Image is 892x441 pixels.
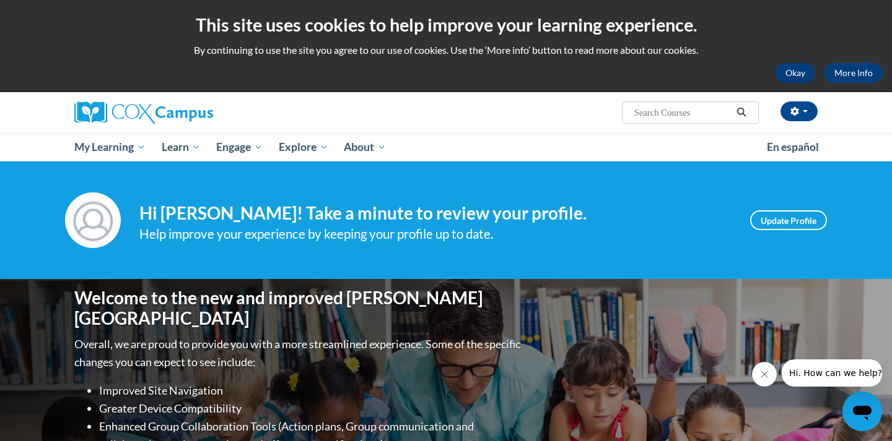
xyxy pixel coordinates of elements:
iframe: Message from company [782,359,882,387]
a: Explore [271,133,336,161]
span: My Learning [74,140,146,155]
li: Greater Device Compatibility [99,400,523,417]
h1: Welcome to the new and improved [PERSON_NAME][GEOGRAPHIC_DATA] [74,288,523,329]
div: Help improve your experience by keeping your profile up to date. [139,224,732,244]
button: Search [732,105,751,120]
span: Engage [216,140,263,155]
button: Okay [776,63,815,83]
a: My Learning [66,133,154,161]
h2: This site uses cookies to help improve your learning experience. [9,12,883,37]
span: About [344,140,386,155]
h4: Hi [PERSON_NAME]! Take a minute to review your profile. [139,203,732,224]
a: Engage [208,133,271,161]
span: En español [767,140,819,153]
a: More Info [824,63,883,83]
input: Search Courses [633,105,732,120]
img: Cox Campus [74,101,213,124]
p: By continuing to use the site you agree to our use of cookies. Use the ‘More info’ button to read... [9,43,883,57]
li: Improved Site Navigation [99,382,523,400]
button: Account Settings [780,101,818,121]
img: Profile Image [65,192,121,248]
iframe: Close message [752,362,777,387]
a: Learn [154,133,209,161]
a: Update Profile [750,210,827,230]
a: En español [759,134,827,160]
iframe: Button to launch messaging window [842,392,882,431]
span: Learn [162,140,201,155]
span: Explore [279,140,328,155]
p: Overall, we are proud to provide you with a more streamlined experience. Some of the specific cha... [74,335,523,371]
a: About [336,133,395,161]
a: Cox Campus [74,101,310,124]
div: Main menu [56,133,836,161]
